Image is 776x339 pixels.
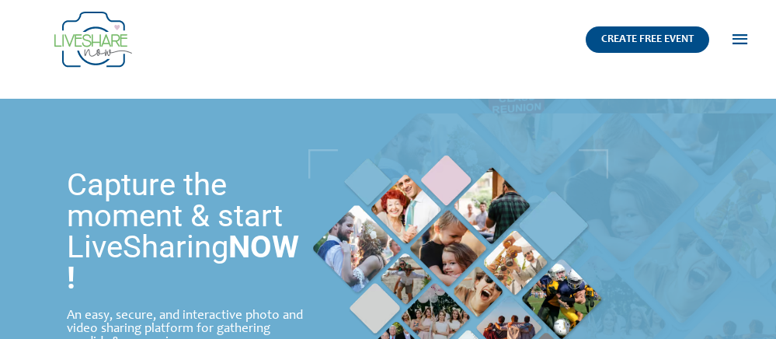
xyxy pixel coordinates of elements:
[54,12,132,68] img: LiveShare logo - Capture & Share Event Memories
[67,169,305,294] h1: Capture the moment & start LiveSharing
[586,26,709,53] a: CREATE FREE EVENT
[67,229,299,296] strong: NOW!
